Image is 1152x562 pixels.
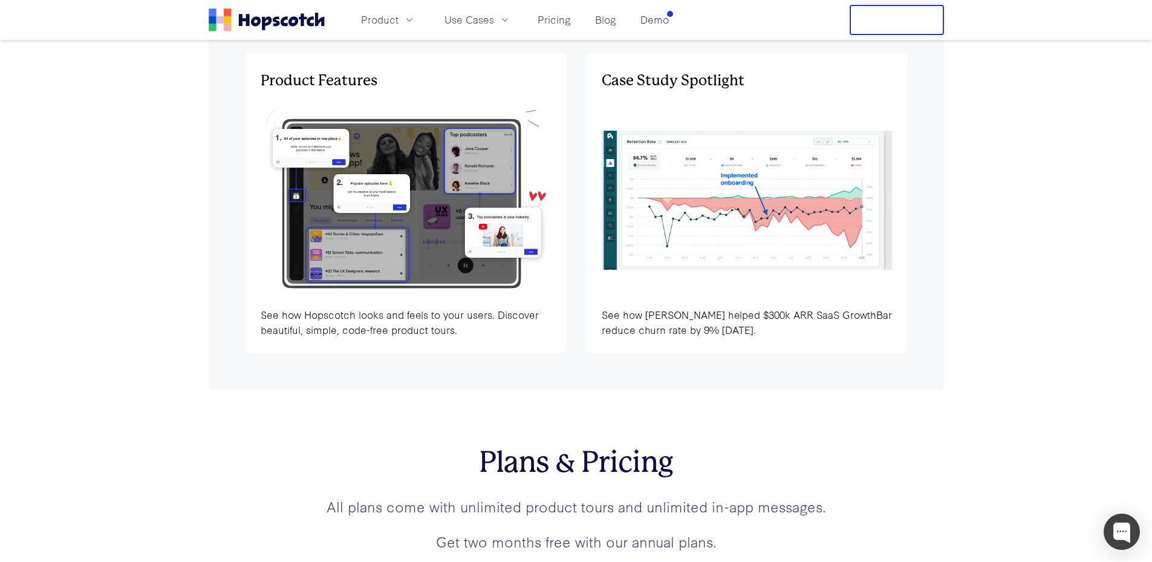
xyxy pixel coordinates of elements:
p: See how Hopscotch looks and feels to your users. Discover beautiful, simple, code-free product to... [261,307,551,338]
h2: Plans & Pricing [209,445,944,480]
a: Demo [636,10,674,30]
span: Use Cases [444,12,494,27]
a: Blog [590,10,621,30]
button: Use Cases [437,10,518,30]
img: Product Features [261,102,551,298]
a: Product FeaturesSee how Hopscotch looks and feels to your users. Discover beautiful, simple, code... [245,53,567,353]
p: All plans come with unlimited product tours and unlimited in-app messages. [209,496,944,517]
button: Product [354,10,423,30]
h3: Product Features [261,68,551,93]
p: Get two months free with our annual plans. [209,531,944,552]
p: See how [PERSON_NAME] helped $300k ARR SaaS GrowthBar reduce churn rate by 9% [DATE]. [602,307,892,338]
span: Product [361,12,399,27]
img: Product Features [602,131,892,270]
a: Case Study SpotlightSee how [PERSON_NAME] helped $300k ARR SaaS GrowthBar reduce churn rate by 9%... [586,53,908,353]
button: Free Trial [850,5,944,35]
a: Pricing [533,10,576,30]
h3: Case Study Spotlight [602,68,892,93]
a: Home [209,8,325,31]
